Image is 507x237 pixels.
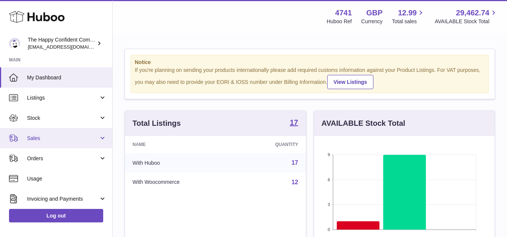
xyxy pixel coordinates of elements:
[27,74,107,81] span: My Dashboard
[361,18,383,25] div: Currency
[27,135,99,142] span: Sales
[327,75,373,89] a: View Listings
[392,8,425,25] a: 12.99 Total sales
[392,18,425,25] span: Total sales
[27,155,99,162] span: Orders
[328,177,330,182] text: 6
[435,18,498,25] span: AVAILABLE Stock Total
[292,159,298,166] a: 17
[322,118,405,128] h3: AVAILABLE Stock Total
[125,173,237,192] td: With Woocommerce
[125,136,237,153] th: Name
[9,38,20,49] img: contact@happyconfident.com
[135,67,485,89] div: If you're planning on sending your products internationally please add required customs informati...
[290,119,298,128] a: 17
[456,8,489,18] span: 29,462.74
[328,202,330,207] text: 3
[28,36,95,51] div: The Happy Confident Company
[9,209,103,222] a: Log out
[132,118,181,128] h3: Total Listings
[27,115,99,122] span: Stock
[27,175,107,182] span: Usage
[28,44,110,50] span: [EMAIL_ADDRESS][DOMAIN_NAME]
[435,8,498,25] a: 29,462.74 AVAILABLE Stock Total
[290,119,298,126] strong: 17
[366,8,382,18] strong: GBP
[292,179,298,185] a: 12
[328,227,330,232] text: 0
[27,94,99,101] span: Listings
[398,8,417,18] span: 12.99
[335,8,352,18] strong: 4741
[327,18,352,25] div: Huboo Ref
[27,195,99,203] span: Invoicing and Payments
[125,153,237,173] td: With Huboo
[237,136,306,153] th: Quantity
[328,152,330,157] text: 9
[135,59,485,66] strong: Notice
